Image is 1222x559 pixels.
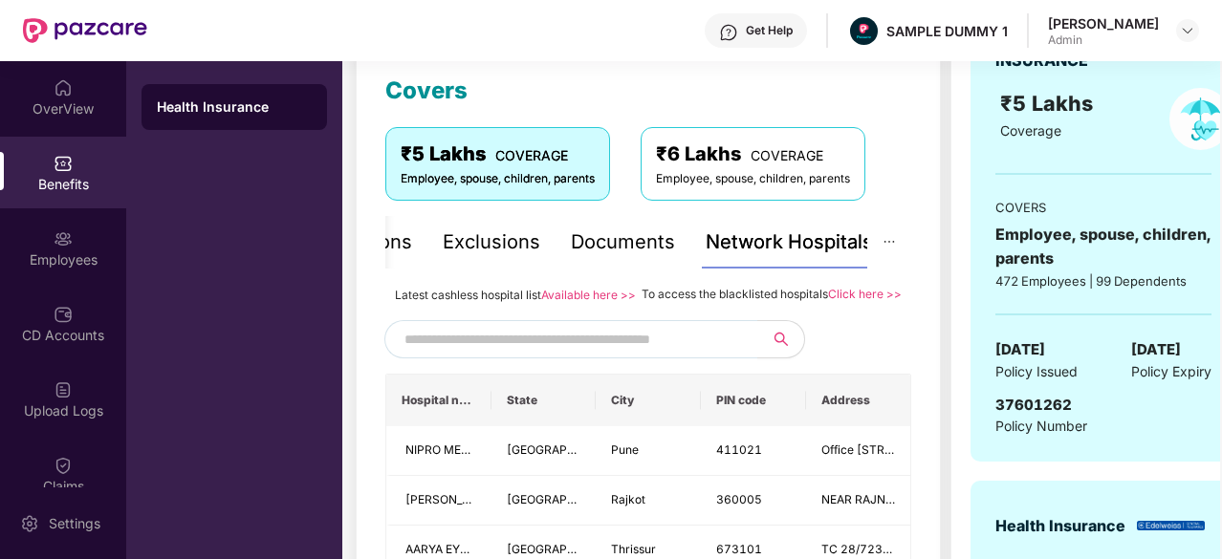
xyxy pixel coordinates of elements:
img: svg+xml;base64,PHN2ZyBpZD0iVXBsb2FkX0xvZ3MiIGRhdGEtbmFtZT0iVXBsb2FkIExvZ3MiIHhtbG5zPSJodHRwOi8vd3... [54,380,73,399]
span: search [757,332,804,347]
span: TC 28/723/1,2ND FLOOR PALLITHANAM, BUS STAND [821,542,1119,556]
div: Employee, spouse, children, parents [401,170,595,188]
div: Network Hospitals [706,227,873,257]
div: COVERS [995,198,1211,217]
span: Policy Issued [995,361,1078,382]
button: ellipsis [867,216,911,269]
div: ₹6 Lakhs [656,140,850,169]
td: Netradeep Maxivision Eye Hospitals Pvt Ltd [386,476,491,526]
div: Get Help [746,23,793,38]
td: Office No 303 3Rd Floor, Lalni Qunatum Bavdhanpune Banglore Higwaypune [806,426,911,476]
th: PIN code [701,375,806,426]
div: Employee, spouse, children, parents [656,170,850,188]
span: Policy Expiry [1131,361,1211,382]
span: 360005 [716,492,762,506]
div: Documents [571,227,675,257]
span: 673101 [716,542,762,556]
img: svg+xml;base64,PHN2ZyBpZD0iU2V0dGluZy0yMHgyMCIgeG1sbnM9Imh0dHA6Ly93d3cudzMub3JnLzIwMDAvc3ZnIiB3aW... [20,514,39,533]
span: AARYA EYE CARE [405,542,500,556]
div: [PERSON_NAME] [1048,14,1159,32]
div: Health Insurance [157,97,312,117]
td: Pune [596,426,701,476]
span: Pune [611,442,639,457]
span: COVERAGE [495,147,568,163]
span: ₹5 Lakhs [1000,91,1099,116]
div: Settings [43,514,106,533]
span: Latest cashless hospital list [395,288,541,302]
span: Rajkot [611,492,645,506]
img: svg+xml;base64,PHN2ZyBpZD0iSGVscC0zMngzMiIgeG1sbnM9Imh0dHA6Ly93d3cudzMub3JnLzIwMDAvc3ZnIiB3aWR0aD... [719,23,738,42]
span: ellipsis [883,235,896,248]
div: 472 Employees | 99 Dependents [995,271,1211,290]
td: Rajkot [596,476,701,526]
img: svg+xml;base64,PHN2ZyBpZD0iQ2xhaW0iIHhtbG5zPSJodHRwOi8vd3d3LnczLm9yZy8yMDAwL3N2ZyIgd2lkdGg9IjIwIi... [54,456,73,475]
span: [GEOGRAPHIC_DATA] [507,442,626,457]
span: [GEOGRAPHIC_DATA] [507,492,626,506]
span: Coverage [1000,122,1061,139]
th: Hospital name [386,375,491,426]
img: insurerLogo [1137,521,1205,531]
span: Covers [385,76,468,104]
td: NEAR RAJNAGAR CHOWK NANA MUVA MAIN ROAD, BESIDE SURYAMUKHI HANUMAN TEMPLE [806,476,911,526]
img: New Pazcare Logo [23,18,147,43]
span: [DATE] [1131,338,1181,361]
span: NIPRO MEDICAL INDIA PRIVATE LTD [405,442,602,457]
th: State [491,375,597,426]
img: svg+xml;base64,PHN2ZyBpZD0iRHJvcGRvd24tMzJ4MzIiIHhtbG5zPSJodHRwOi8vd3d3LnczLm9yZy8yMDAwL3N2ZyIgd2... [1180,23,1195,38]
div: ₹5 Lakhs [401,140,595,169]
div: SAMPLE DUMMY 1 [886,22,1008,40]
span: [GEOGRAPHIC_DATA] [507,542,626,556]
span: Thrissur [611,542,656,556]
div: Admin [1048,32,1159,48]
th: Address [806,375,911,426]
td: Maharashtra [491,426,597,476]
th: City [596,375,701,426]
span: Hospital name [402,393,476,408]
span: [PERSON_NAME] Eye Hospitals Pvt Ltd [405,492,617,506]
span: Policy Number [995,418,1087,434]
img: svg+xml;base64,PHN2ZyBpZD0iSG9tZSIgeG1sbnM9Imh0dHA6Ly93d3cudzMub3JnLzIwMDAvc3ZnIiB3aWR0aD0iMjAiIG... [54,78,73,97]
span: COVERAGE [751,147,823,163]
a: Available here >> [541,288,636,302]
div: Exclusions [443,227,540,257]
span: 37601262 [995,396,1072,414]
img: svg+xml;base64,PHN2ZyBpZD0iQmVuZWZpdHMiIHhtbG5zPSJodHRwOi8vd3d3LnczLm9yZy8yMDAwL3N2ZyIgd2lkdGg9Ij... [54,154,73,173]
td: Gujarat [491,476,597,526]
span: Address [821,393,896,408]
a: Click here >> [828,287,902,301]
div: Health Insurance [995,514,1125,538]
button: search [757,320,805,358]
span: 411021 [716,442,762,457]
span: [DATE] [995,338,1045,361]
span: To access the blacklisted hospitals [642,287,828,301]
img: Pazcare_Alternative_logo-01-01.png [850,17,878,45]
div: Employee, spouse, children, parents [995,223,1211,270]
img: svg+xml;base64,PHN2ZyBpZD0iRW1wbG95ZWVzIiB4bWxucz0iaHR0cDovL3d3dy53My5vcmcvMjAwMC9zdmciIHdpZHRoPS... [54,229,73,248]
img: svg+xml;base64,PHN2ZyBpZD0iQ0RfQWNjb3VudHMiIGRhdGEtbmFtZT0iQ0QgQWNjb3VudHMiIHhtbG5zPSJodHRwOi8vd3... [54,305,73,324]
td: NIPRO MEDICAL INDIA PRIVATE LTD [386,426,491,476]
span: Office [STREET_ADDRESS] [821,442,969,457]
